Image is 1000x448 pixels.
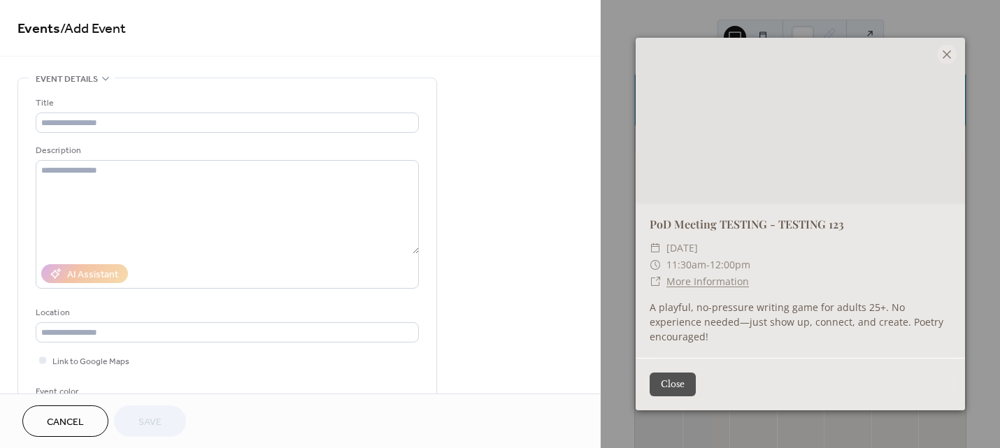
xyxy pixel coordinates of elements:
div: ​ [650,256,661,273]
span: - [706,258,710,271]
a: More Information [666,275,749,288]
span: Event details [36,72,98,87]
button: Cancel [22,405,108,437]
span: / Add Event [60,15,126,43]
button: Close [650,373,696,396]
div: ​ [650,273,661,290]
a: PoD Meeting TESTING - TESTING 123 [650,217,844,231]
div: A playful, no-pressure writing game for adults 25+. No experience needed—just show up, connect, a... [636,300,965,344]
span: Link to Google Maps [52,354,129,369]
span: Cancel [47,415,84,430]
a: Events [17,15,60,43]
div: ​ [650,240,661,256]
div: Location [36,305,416,320]
span: 12:00pm [710,258,750,271]
div: Title [36,96,416,110]
div: Event color [36,384,141,399]
span: [DATE] [666,240,698,256]
div: Description [36,143,416,158]
span: 11:30am [666,258,706,271]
